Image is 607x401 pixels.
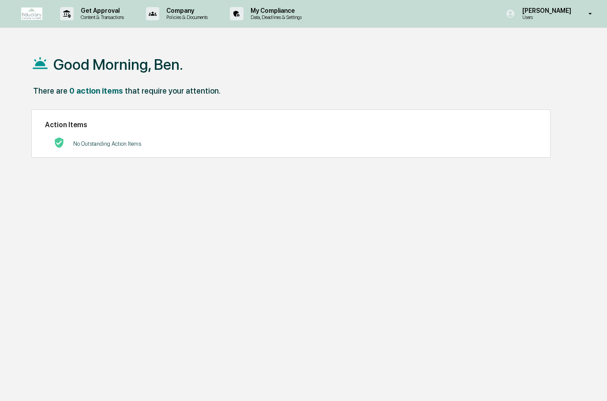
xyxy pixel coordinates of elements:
[74,14,128,20] p: Content & Transactions
[21,8,42,20] img: logo
[45,121,537,129] h2: Action Items
[515,14,576,20] p: Users
[159,14,212,20] p: Policies & Documents
[159,7,212,14] p: Company
[244,14,306,20] p: Data, Deadlines & Settings
[125,86,221,95] div: that require your attention.
[515,7,576,14] p: [PERSON_NAME]
[74,7,128,14] p: Get Approval
[53,56,183,73] h1: Good Morning, Ben.
[33,86,67,95] div: There are
[69,86,123,95] div: 0 action items
[73,140,141,147] p: No Outstanding Action Items
[244,7,306,14] p: My Compliance
[54,137,64,148] img: No Actions logo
